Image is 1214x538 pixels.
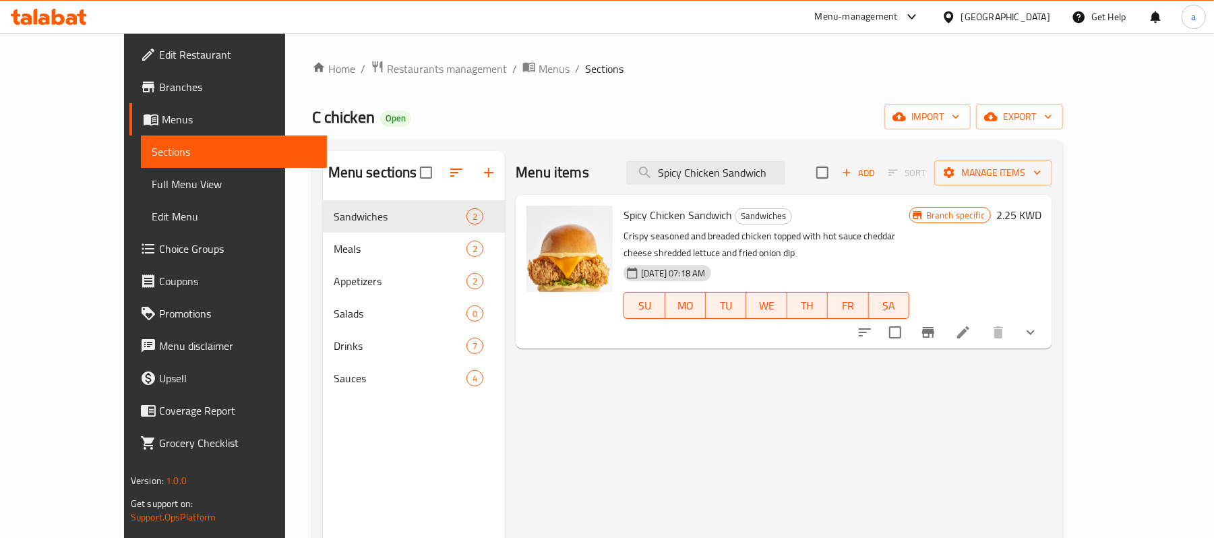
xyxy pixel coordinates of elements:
a: Coupons [129,265,327,297]
button: TU [706,292,746,319]
img: Spicy Chicken Sandwich [526,206,613,292]
span: Meals [334,241,466,257]
span: Edit Restaurant [159,47,316,63]
a: Home [312,61,355,77]
span: 7 [467,340,483,353]
span: Grocery Checklist [159,435,316,451]
span: Sauces [334,370,466,386]
div: Sauces4 [323,362,506,394]
span: Full Menu View [152,176,316,192]
svg: Show Choices [1023,324,1039,340]
span: Appetizers [334,273,466,289]
h2: Menu sections [328,162,417,183]
span: FR [833,296,863,316]
div: items [466,370,483,386]
div: [GEOGRAPHIC_DATA] [961,9,1050,24]
span: Spicy Chicken Sandwich [624,205,732,225]
a: Choice Groups [129,233,327,265]
span: Coupons [159,273,316,289]
span: a [1191,9,1196,24]
p: Crispy seasoned and breaded chicken topped with hot sauce cheddar cheese shredded lettuce and fri... [624,228,909,262]
span: 0 [467,307,483,320]
span: Sandwiches [334,208,466,225]
span: Sections [152,144,316,160]
span: MO [671,296,700,316]
li: / [512,61,517,77]
div: items [466,273,483,289]
button: sort-choices [849,316,881,349]
button: MO [665,292,706,319]
span: 2 [467,243,483,256]
span: Menus [539,61,570,77]
a: Menus [522,60,570,78]
li: / [575,61,580,77]
button: FR [828,292,868,319]
div: Sandwiches [735,208,792,225]
span: Select section first [880,162,934,183]
a: Promotions [129,297,327,330]
span: Version: [131,472,164,489]
a: Menu disclaimer [129,330,327,362]
button: SA [869,292,909,319]
div: Salads0 [323,297,506,330]
a: Support.OpsPlatform [131,508,216,526]
span: import [895,109,960,125]
button: show more [1014,316,1047,349]
button: export [976,104,1063,129]
a: Branches [129,71,327,103]
span: Drinks [334,338,466,354]
a: Sections [141,136,327,168]
li: / [361,61,365,77]
button: WE [746,292,787,319]
span: Upsell [159,370,316,386]
span: 2 [467,275,483,288]
input: search [626,161,785,185]
nav: breadcrumb [312,60,1064,78]
span: Restaurants management [387,61,507,77]
div: items [466,241,483,257]
button: Add section [473,156,505,189]
span: Promotions [159,305,316,322]
span: Manage items [945,165,1041,181]
span: WE [752,296,781,316]
span: Select section [808,158,837,187]
span: Menus [162,111,316,127]
button: TH [787,292,828,319]
h6: 2.25 KWD [996,206,1041,225]
span: TH [793,296,822,316]
span: Sort sections [440,156,473,189]
span: Sections [585,61,624,77]
span: Menu disclaimer [159,338,316,354]
div: Drinks7 [323,330,506,362]
a: Grocery Checklist [129,427,327,459]
span: Add item [837,162,880,183]
span: SA [874,296,904,316]
a: Full Menu View [141,168,327,200]
div: Sandwiches2 [323,200,506,233]
span: Select all sections [412,158,440,187]
a: Upsell [129,362,327,394]
a: Coverage Report [129,394,327,427]
span: Open [380,113,411,124]
div: Meals2 [323,233,506,265]
span: [DATE] 07:18 AM [636,267,710,280]
button: Branch-specific-item [912,316,944,349]
div: items [466,338,483,354]
span: Branch specific [921,209,990,222]
a: Menus [129,103,327,136]
span: SU [630,296,659,316]
span: Sandwiches [735,208,791,224]
span: Add [840,165,876,181]
span: 4 [467,372,483,385]
div: items [466,208,483,225]
button: Add [837,162,880,183]
nav: Menu sections [323,195,506,400]
span: Select to update [881,318,909,347]
a: Edit Restaurant [129,38,327,71]
a: Restaurants management [371,60,507,78]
